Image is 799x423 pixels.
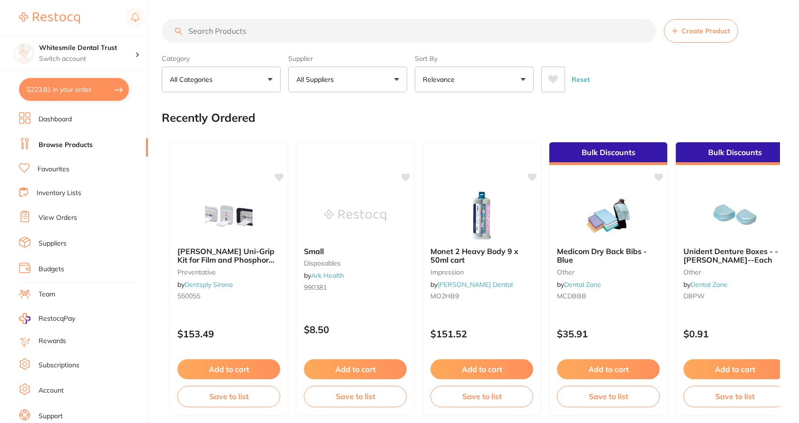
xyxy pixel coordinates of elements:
[577,192,639,239] img: Medicom Dry Back Bibs - Blue
[564,280,601,289] a: Dental Zone
[288,54,407,63] label: Supplier
[311,271,344,280] a: Ark Health
[304,271,344,280] span: by
[557,247,660,265] b: Medicom Dry Back Bibs - Blue
[39,336,66,346] a: Rewards
[683,328,786,339] p: $0.91
[683,386,786,407] button: Save to list
[39,213,77,223] a: View Orders
[304,284,407,291] small: 990381
[185,280,233,289] a: Dentsply Sirona
[430,292,533,300] small: MO2HB9
[304,259,407,267] small: disposables
[438,280,513,289] a: [PERSON_NAME] Dental
[324,192,386,239] img: Small
[664,19,738,43] button: Create Product
[430,386,533,407] button: Save to list
[415,54,534,63] label: Sort By
[557,292,660,300] small: MCDBBB
[296,75,338,84] p: All Suppliers
[39,265,64,274] a: Budgets
[19,78,129,101] button: $223.81 in your order
[557,386,660,407] button: Save to list
[430,359,533,379] button: Add to cart
[569,67,593,92] button: Reset
[198,192,260,239] img: Rinn Uni-Grip Kit for Film and Phosphor Plates
[683,292,786,300] small: DBPW
[170,75,216,84] p: All Categories
[177,280,233,289] span: by
[39,361,79,370] a: Subscriptions
[177,328,280,339] p: $153.49
[557,359,660,379] button: Add to cart
[37,188,81,198] a: Inventory Lists
[557,268,660,276] small: other
[39,140,93,150] a: Browse Products
[451,192,513,239] img: Monet 2 Heavy Body 9 x 50ml cart
[415,67,534,92] button: Relevance
[683,280,728,289] span: by
[39,386,64,395] a: Account
[304,386,407,407] button: Save to list
[691,280,728,289] a: Dental Zone
[39,115,72,124] a: Dashboard
[549,142,667,165] div: Bulk Discounts
[39,314,75,324] span: RestocqPay
[430,268,533,276] small: impression
[19,12,80,24] img: Restocq Logo
[38,165,69,174] a: Favourites
[162,54,281,63] label: Category
[304,359,407,379] button: Add to cart
[683,359,786,379] button: Add to cart
[177,386,280,407] button: Save to list
[676,142,794,165] div: Bulk Discounts
[683,268,786,276] small: other
[704,192,766,239] img: Unident Denture Boxes - - Pearl White--Each
[304,324,407,335] p: $8.50
[288,67,407,92] button: All Suppliers
[19,313,75,324] a: RestocqPay
[15,44,34,63] img: Whitesmile Dental Trust
[430,328,533,339] p: $151.52
[683,247,786,265] b: Unident Denture Boxes - - Pearl White--Each
[39,412,63,421] a: Support
[177,247,280,265] b: Rinn Uni-Grip Kit for Film and Phosphor Plates
[177,359,280,379] button: Add to cart
[19,313,30,324] img: RestocqPay
[39,290,55,299] a: Team
[162,111,255,125] h2: Recently Ordered
[162,19,656,43] input: Search Products
[19,7,80,29] a: Restocq Logo
[162,67,281,92] button: All Categories
[430,280,513,289] span: by
[39,54,135,64] p: Switch account
[682,27,730,35] span: Create Product
[177,292,280,300] small: 550055
[423,75,458,84] p: Relevance
[39,239,67,248] a: Suppliers
[304,247,407,256] b: Small
[557,280,601,289] span: by
[39,43,135,53] h4: Whitesmile Dental Trust
[177,268,280,276] small: preventative
[430,247,533,265] b: Monet 2 Heavy Body 9 x 50ml cart
[557,328,660,339] p: $35.91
